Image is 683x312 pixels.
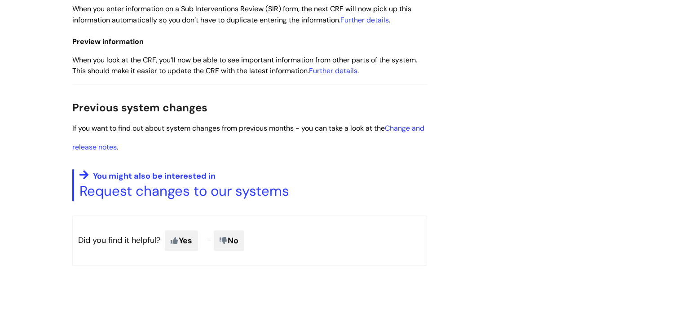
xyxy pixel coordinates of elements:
[72,37,144,46] span: Preview information
[72,55,417,76] span: When you look at the CRF, you’ll now be able to see important information from other parts of the...
[72,123,424,152] span: If you want to find out about system changes from previous months - you can take a look at the .
[93,171,216,181] span: You might also be interested in
[79,182,289,200] a: Request changes to our systems
[72,215,427,266] p: Did you find it helpful?
[340,15,389,25] a: Further details
[214,230,244,251] span: No
[72,101,207,114] span: Previous system changes
[309,66,357,75] a: Further details
[72,4,411,25] span: When you enter information on a Sub Interventions Review (SIR) form, the next CRF will now pick u...
[165,230,198,251] span: Yes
